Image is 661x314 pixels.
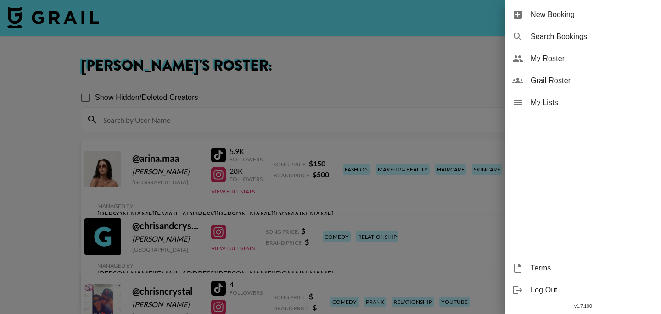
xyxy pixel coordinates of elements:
[531,75,654,86] span: Grail Roster
[505,279,661,301] div: Log Out
[531,263,654,274] span: Terms
[505,92,661,114] div: My Lists
[505,26,661,48] div: Search Bookings
[531,285,654,296] span: Log Out
[531,53,654,64] span: My Roster
[531,97,654,108] span: My Lists
[505,257,661,279] div: Terms
[505,70,661,92] div: Grail Roster
[531,31,654,42] span: Search Bookings
[505,48,661,70] div: My Roster
[531,9,654,20] span: New Booking
[505,301,661,311] div: v 1.7.100
[505,4,661,26] div: New Booking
